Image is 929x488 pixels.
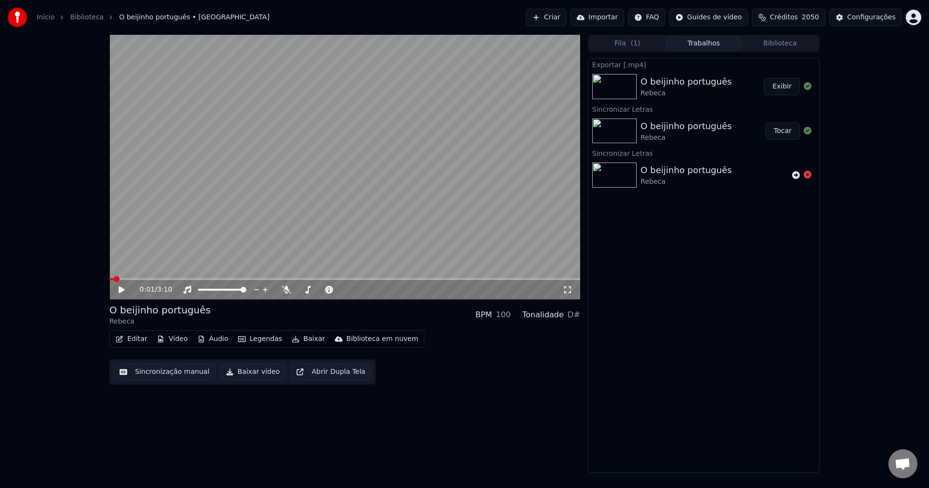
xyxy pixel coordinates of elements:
[669,9,748,26] button: Guides de vídeo
[641,119,732,133] div: O beijinho português
[588,103,819,115] div: Sincronizar Letras
[119,13,270,22] span: O beijinho português • [GEOGRAPHIC_DATA]
[113,363,216,381] button: Sincronização manual
[630,39,640,48] span: ( 1 )
[802,13,819,22] span: 2050
[666,37,742,51] button: Trabalhos
[526,9,567,26] button: Criar
[37,13,270,22] nav: breadcrumb
[641,75,732,89] div: O beijinho português
[290,363,372,381] button: Abrir Dupla Tela
[346,334,419,344] div: Biblioteca em nuvem
[641,177,732,187] div: Rebeca
[112,332,151,346] button: Editar
[588,147,819,159] div: Sincronizar Letras
[742,37,818,51] button: Biblioteca
[888,449,917,478] a: Open chat
[8,8,27,27] img: youka
[157,285,172,295] span: 3:10
[140,285,155,295] span: 0:01
[764,78,800,95] button: Exibir
[37,13,55,22] a: Início
[847,13,896,22] div: Configurações
[765,122,800,140] button: Tocar
[496,309,511,321] div: 100
[568,309,580,321] div: D#
[140,285,163,295] div: /
[220,363,286,381] button: Baixar vídeo
[641,89,732,98] div: Rebeca
[475,309,492,321] div: BPM
[770,13,798,22] span: Créditos
[628,9,665,26] button: FAQ
[522,309,564,321] div: Tonalidade
[589,37,666,51] button: Fila
[588,59,819,70] div: Exportar [.mp4]
[153,332,192,346] button: Vídeo
[109,303,210,317] div: O beijinho português
[109,317,210,326] div: Rebeca
[752,9,825,26] button: Créditos2050
[234,332,286,346] button: Legendas
[641,133,732,143] div: Rebeca
[570,9,624,26] button: Importar
[194,332,232,346] button: Áudio
[641,163,732,177] div: O beijinho português
[288,332,329,346] button: Baixar
[70,13,104,22] a: Biblioteca
[829,9,902,26] button: Configurações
